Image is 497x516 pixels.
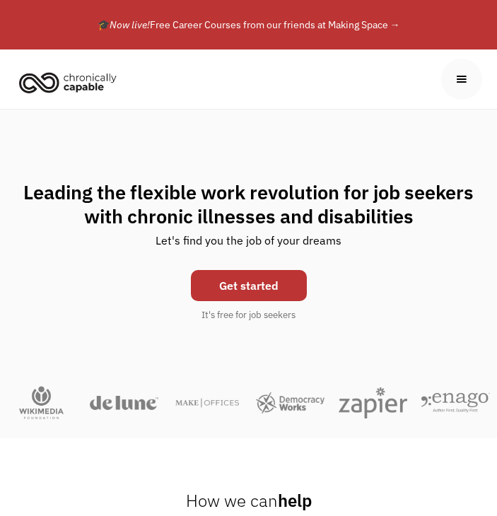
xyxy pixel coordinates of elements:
[201,308,296,322] div: It's free for job seekers
[186,490,312,511] h2: help
[191,270,307,301] a: Get started
[441,59,482,100] div: menu
[156,228,341,263] div: Let's find you the job of your dreams
[26,16,472,33] div: 🎓 Free Career Courses from our friends at Making Space →
[15,66,127,98] a: home
[110,18,150,31] em: Now live!
[15,66,121,98] img: Chronically Capable logo
[186,489,278,512] span: How we can
[14,180,483,228] h1: Leading the flexible work revolution for job seekers with chronic illnesses and disabilities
